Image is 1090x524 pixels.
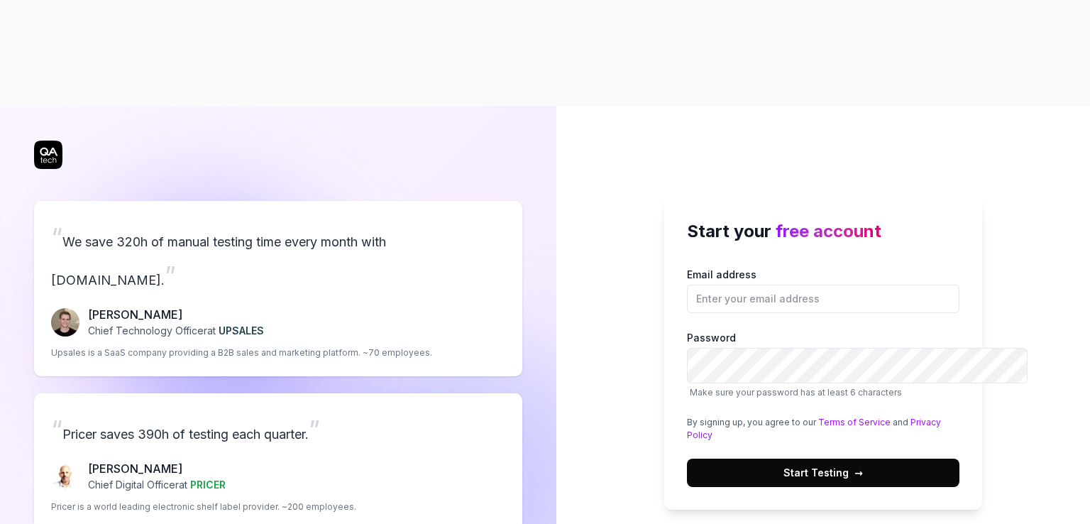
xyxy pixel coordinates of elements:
img: Fredrik Seidl [51,308,79,337]
button: Start Testing→ [687,459,959,487]
span: “ [51,222,62,253]
p: We save 320h of manual testing time every month with [DOMAIN_NAME]. [51,218,505,295]
p: Pricer saves 390h of testing each quarter. [51,410,505,449]
div: By signing up, you agree to our and [687,416,959,442]
span: Make sure your password has at least 6 characters [690,387,902,398]
label: Email address [687,267,959,313]
span: “ [51,414,62,445]
p: Chief Digital Officer at [88,477,226,492]
p: Upsales is a SaaS company providing a B2B sales and marketing platform. ~70 employees. [51,346,432,359]
span: free account [776,221,881,241]
p: Chief Technology Officer at [88,323,264,338]
p: [PERSON_NAME] [88,306,264,323]
h2: Start your [687,219,959,244]
label: Password [687,330,959,399]
a: “We save 320h of manual testing time every month with [DOMAIN_NAME].”Fredrik Seidl[PERSON_NAME]Ch... [34,201,522,376]
span: UPSALES [219,324,264,337]
a: Terms of Service [818,417,891,427]
span: Start Testing [783,465,863,480]
p: Pricer is a world leading electronic shelf label provider. ~200 employees. [51,501,356,513]
span: ” [165,260,176,291]
a: Privacy Policy [687,417,941,440]
input: Email address [687,285,959,313]
span: PRICER [190,479,226,491]
span: → [854,465,863,480]
p: [PERSON_NAME] [88,460,226,477]
input: PasswordMake sure your password has at least 6 characters [687,348,1028,383]
img: Chris Chalkitis [51,462,79,491]
span: ” [309,414,320,445]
